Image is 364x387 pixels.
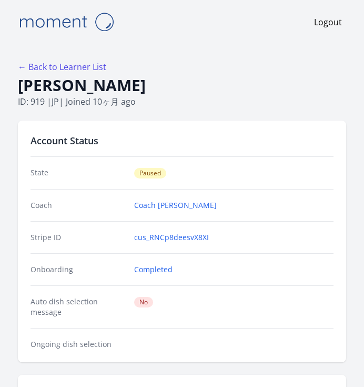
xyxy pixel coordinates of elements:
span: Paused [134,168,166,178]
h2: Account Status [31,133,333,148]
p: ID: 919 | | Joined 10ヶ月 ago [18,95,346,108]
a: cus_RNCp8deesvX8XI [134,232,209,243]
dt: Ongoing dish selection [31,339,126,350]
a: Coach [PERSON_NAME] [134,200,217,211]
span: No [134,297,153,307]
a: Logout [314,16,342,28]
h1: [PERSON_NAME] [18,75,346,95]
span: jp [52,96,59,107]
a: ← Back to Learner List [18,61,106,73]
a: Completed [134,264,173,275]
dt: Coach [31,200,126,211]
dt: Stripe ID [31,232,126,243]
img: Moment [14,8,119,35]
dt: Onboarding [31,264,126,275]
dt: State [31,167,126,178]
dt: Auto dish selection message [31,296,126,317]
